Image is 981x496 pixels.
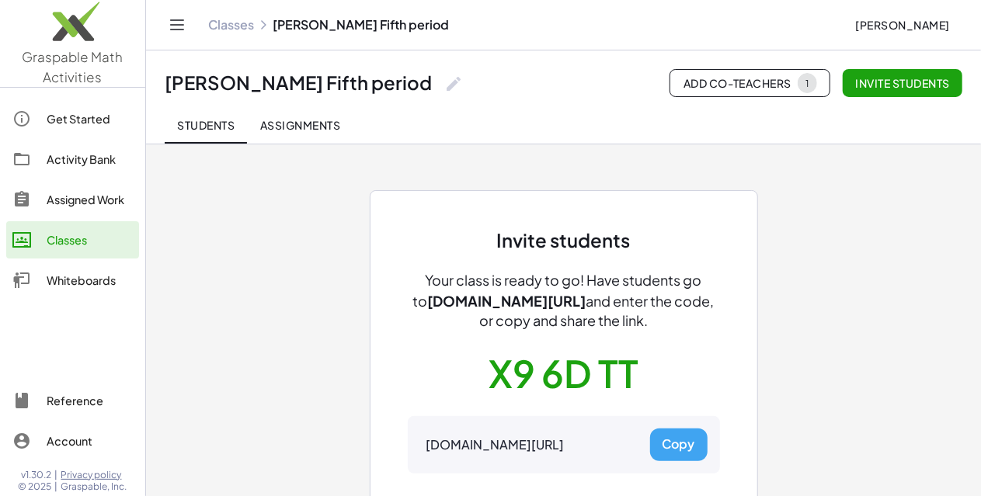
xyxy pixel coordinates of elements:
[47,231,133,249] div: Classes
[6,382,139,419] a: Reference
[47,432,133,450] div: Account
[165,71,432,95] div: [PERSON_NAME] Fifth period
[177,118,235,132] span: Students
[6,221,139,258] a: Classes
[6,100,139,137] a: Get Started
[855,76,950,90] span: Invite students
[683,73,817,93] span: Add Co-Teachers
[426,437,565,453] div: [DOMAIN_NAME][URL]
[670,69,830,97] button: Add Co-Teachers1
[47,190,133,209] div: Assigned Work
[165,12,190,37] button: Toggle navigation
[479,292,715,329] span: and enter the code, or copy and share the link.
[428,292,586,310] span: [DOMAIN_NAME][URL]
[6,422,139,460] a: Account
[6,181,139,218] a: Assigned Work
[489,349,638,397] button: X9 6D TT
[650,428,708,461] button: Copy
[22,469,52,481] span: v1.30.2
[61,480,127,493] span: Graspable, Inc.
[805,78,809,89] div: 1
[6,140,139,178] a: Activity Bank
[843,11,962,39] button: [PERSON_NAME]
[6,262,139,299] a: Whiteboards
[259,118,340,132] span: Assignments
[47,271,133,290] div: Whiteboards
[855,18,950,32] span: [PERSON_NAME]
[208,17,254,33] a: Classes
[47,109,133,128] div: Get Started
[61,469,127,481] a: Privacy policy
[497,228,631,252] div: Invite students
[23,48,123,85] span: Graspable Math Activities
[55,469,58,481] span: |
[47,391,133,410] div: Reference
[413,271,702,310] span: Your class is ready to go! Have students go to
[55,480,58,493] span: |
[843,69,962,97] button: Invite students
[47,150,133,168] div: Activity Bank
[19,480,52,493] span: © 2025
